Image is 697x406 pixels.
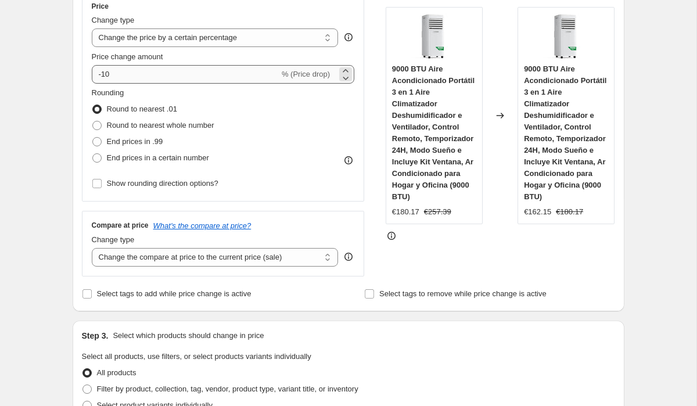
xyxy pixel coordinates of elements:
span: 9000 BTU Aire Acondicionado Portátil 3 en 1 Aire Climatizador Deshumidificador e Ventilador, Cont... [524,64,606,201]
div: €162.15 [524,206,551,218]
div: €180.17 [392,206,419,218]
p: Select which products should change in price [113,330,264,342]
span: Round to nearest .01 [107,105,177,113]
span: All products [97,368,136,377]
h3: Price [92,2,109,11]
span: Filter by product, collection, tag, vendor, product type, variant title, or inventory [97,385,358,393]
span: Select all products, use filters, or select products variants individually [82,352,311,361]
span: End prices in a certain number [107,153,209,162]
h3: Compare at price [92,221,149,230]
span: Select tags to remove while price change is active [379,289,547,298]
input: -15 [92,65,279,84]
img: 61MH6GWX1pL_80x.jpg [543,13,590,60]
span: Price change amount [92,52,163,61]
button: What's the compare at price? [153,221,252,230]
strike: €257.39 [424,206,451,218]
div: help [343,31,354,43]
strike: €180.17 [556,206,583,218]
img: 61MH6GWX1pL_80x.jpg [411,13,457,60]
div: help [343,251,354,263]
span: Show rounding direction options? [107,179,218,188]
span: 9000 BTU Aire Acondicionado Portátil 3 en 1 Aire Climatizador Deshumidificador e Ventilador, Cont... [392,64,475,201]
span: Rounding [92,88,124,97]
span: Change type [92,235,135,244]
span: Round to nearest whole number [107,121,214,130]
span: % (Price drop) [282,70,330,78]
span: Change type [92,16,135,24]
span: Select tags to add while price change is active [97,289,252,298]
h2: Step 3. [82,330,109,342]
span: End prices in .99 [107,137,163,146]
